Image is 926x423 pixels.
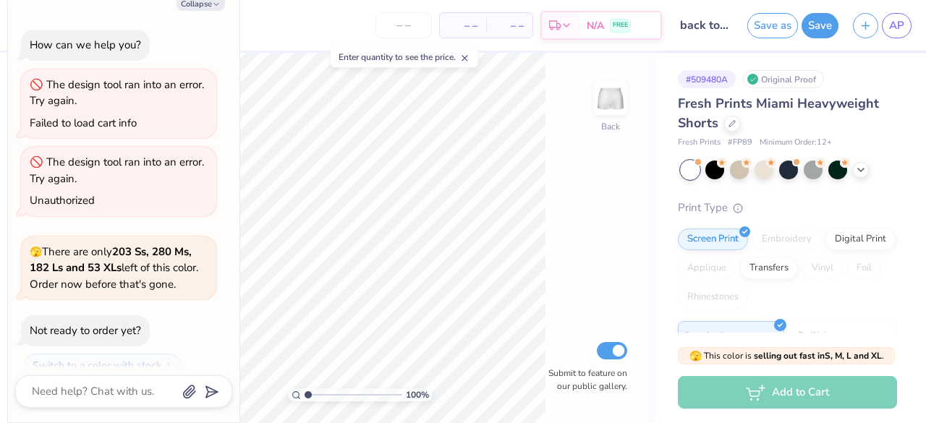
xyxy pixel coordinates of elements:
[889,17,904,34] span: AP
[882,13,912,38] a: AP
[684,328,723,343] span: Standard
[406,388,429,401] span: 100 %
[30,245,42,259] span: 🫣
[601,120,620,133] div: Back
[331,47,477,67] div: Enter quantity to see the price.
[747,13,798,38] button: Save as
[30,38,141,52] div: How can we help you?
[596,84,625,113] img: Back
[847,257,881,279] div: Foil
[495,18,524,33] span: – –
[678,137,721,149] span: Fresh Prints
[375,12,432,38] input: – –
[678,286,748,308] div: Rhinestones
[678,200,897,216] div: Print Type
[540,367,627,393] label: Submit to feature on our public gallery.
[678,70,736,88] div: # 509480A
[743,70,824,88] div: Original Proof
[728,137,752,149] span: # FP89
[802,13,838,38] button: Save
[825,228,896,250] div: Digital Print
[752,228,821,250] div: Embroidery
[689,349,702,363] span: 🫣
[798,328,828,343] span: Puff Ink
[754,350,882,362] strong: selling out fast in S, M, L and XL
[678,228,748,250] div: Screen Print
[669,11,740,40] input: Untitled Design
[678,95,879,132] span: Fresh Prints Miami Heavyweight Shorts
[164,361,173,369] img: Switch to a color with stock
[802,257,843,279] div: Vinyl
[30,323,141,338] div: Not ready to order yet?
[25,354,181,377] button: Switch to a color with stock
[760,137,832,149] span: Minimum Order: 12 +
[587,18,604,33] span: N/A
[30,116,137,130] div: Failed to load cart info
[740,257,798,279] div: Transfers
[30,193,95,208] div: Unauthorized
[613,20,628,30] span: FREE
[30,155,204,186] div: The design tool ran into an error. Try again.
[449,18,477,33] span: – –
[30,77,204,108] div: The design tool ran into an error. Try again.
[678,257,736,279] div: Applique
[30,244,198,291] span: There are only left of this color. Order now before that's gone.
[689,349,884,362] span: This color is .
